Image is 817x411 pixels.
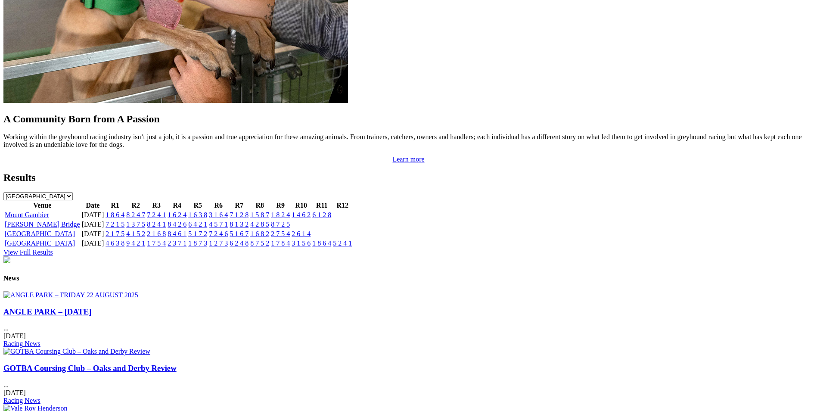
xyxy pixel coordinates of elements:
a: 2 1 7 5 [106,230,124,237]
span: [DATE] [3,389,26,396]
th: R3 [146,201,166,210]
td: [DATE] [81,230,105,238]
img: ANGLE PARK – FRIDAY 22 AUGUST 2025 [3,291,138,299]
a: 6 2 4 8 [230,240,249,247]
a: View Full Results [3,249,53,256]
th: R8 [250,201,270,210]
div: ... [3,364,814,405]
a: 2 1 6 8 [147,230,166,237]
a: 2 3 7 1 [168,240,186,247]
th: R2 [126,201,146,210]
a: 4 6 3 8 [106,240,124,247]
a: 1 6 8 2 [250,230,269,237]
a: GOTBA Coursing Club – Oaks and Derby Review [3,364,177,373]
a: 8 7 5 2 [250,240,269,247]
a: 1 7 8 4 [271,240,290,247]
th: Venue [4,201,81,210]
a: 2 7 5 4 [271,230,290,237]
th: R7 [229,201,249,210]
th: R1 [105,201,125,210]
th: R10 [291,201,311,210]
a: 6 1 2 8 [312,211,331,218]
h2: A Community Born from A Passion [3,113,814,125]
a: 5 1 6 7 [230,230,249,237]
a: 7 2 1 5 [106,221,124,228]
a: 7 1 2 8 [230,211,249,218]
a: Learn more [392,156,424,163]
th: R4 [167,201,187,210]
a: 1 3 7 5 [126,221,145,228]
a: 9 4 2 1 [126,240,145,247]
span: [DATE] [3,332,26,339]
img: chasers_homepage.jpg [3,256,10,263]
th: R9 [270,201,290,210]
a: 8 4 6 1 [168,230,186,237]
a: 8 2 4 7 [126,211,145,218]
td: [DATE] [81,239,105,248]
td: [DATE] [81,220,105,229]
a: 4 1 5 2 [126,230,145,237]
a: 5 1 7 2 [188,230,207,237]
a: 1 8 2 4 [271,211,290,218]
a: 4 5 7 1 [209,221,228,228]
a: 8 2 4 1 [147,221,166,228]
a: 7 2 4 1 [147,211,166,218]
h2: Results [3,172,814,184]
a: 1 6 3 8 [188,211,207,218]
a: 4 2 8 5 [250,221,269,228]
h4: News [3,274,814,282]
a: 5 2 4 1 [333,240,352,247]
a: [GEOGRAPHIC_DATA] [5,240,75,247]
a: 1 2 7 3 [209,240,228,247]
img: GOTBA Coursing Club – Oaks and Derby Review [3,348,150,355]
a: 1 4 6 2 [292,211,311,218]
a: 1 8 6 4 [312,240,331,247]
a: Racing News [3,397,40,404]
a: Racing News [3,340,40,347]
th: R11 [312,201,332,210]
a: 1 5 8 7 [250,211,269,218]
a: 3 1 5 6 [292,240,311,247]
th: R5 [188,201,208,210]
a: ANGLE PARK – [DATE] [3,307,92,316]
a: 1 6 2 4 [168,211,186,218]
a: 6 4 2 1 [188,221,207,228]
a: 3 1 6 4 [209,211,228,218]
a: Mount Gambier [5,211,49,218]
a: 1 8 6 4 [106,211,124,218]
p: Working within the greyhound racing industry isn’t just a job, it is a passion and true appreciat... [3,133,814,149]
a: 8 1 3 2 [230,221,249,228]
th: Date [81,201,105,210]
a: 2 6 1 4 [292,230,311,237]
a: 1 8 7 3 [188,240,207,247]
a: 8 4 2 6 [168,221,186,228]
a: 8 7 2 5 [271,221,290,228]
a: [GEOGRAPHIC_DATA] [5,230,75,237]
td: [DATE] [81,211,105,219]
div: ... [3,307,814,348]
th: R12 [332,201,352,210]
th: R6 [208,201,228,210]
a: 1 7 5 4 [147,240,166,247]
a: [PERSON_NAME] Bridge [5,221,80,228]
a: 7 2 4 6 [209,230,228,237]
